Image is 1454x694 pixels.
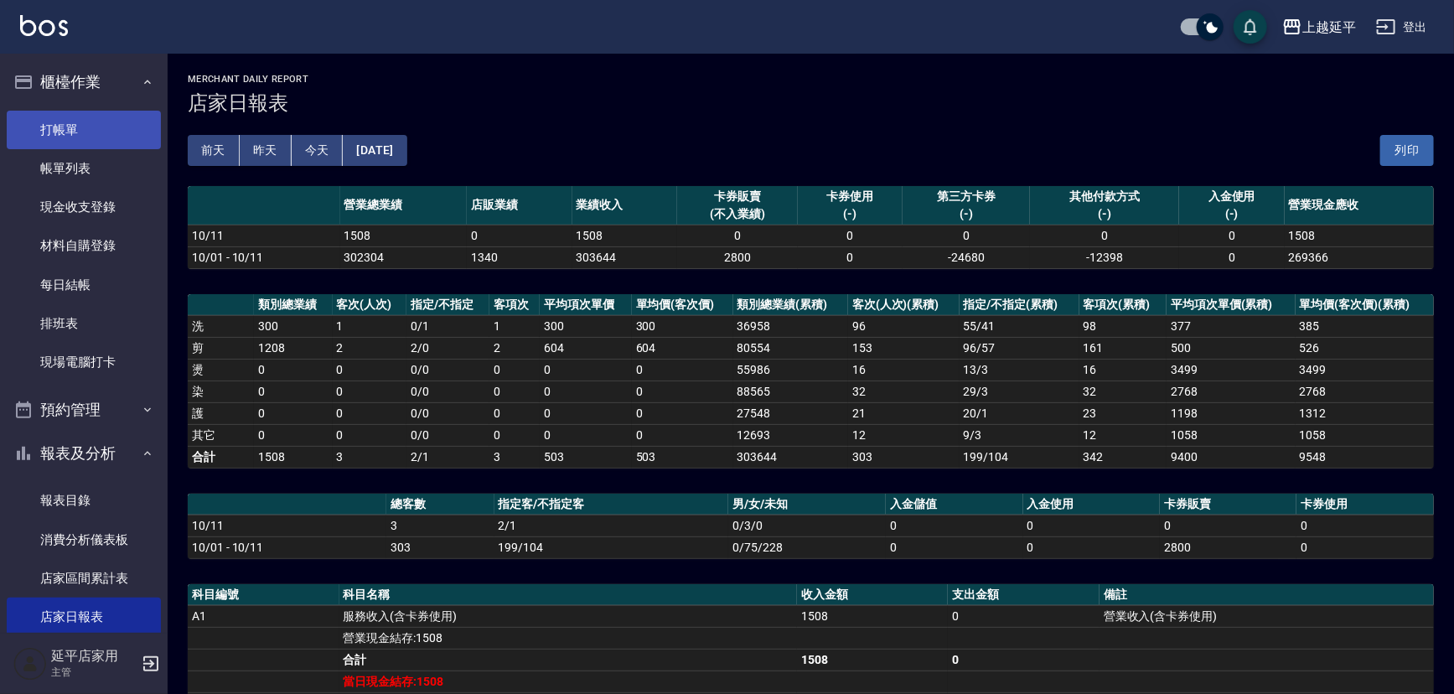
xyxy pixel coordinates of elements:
[728,536,886,558] td: 0/75/228
[386,515,494,536] td: 3
[1030,246,1179,268] td: -12398
[632,402,733,424] td: 0
[254,315,332,337] td: 300
[1079,337,1167,359] td: 161
[254,359,332,381] td: 0
[406,337,489,359] td: 2 / 0
[960,359,1079,381] td: 13 / 3
[886,536,1022,558] td: 0
[948,605,1100,627] td: 0
[339,649,797,671] td: 合計
[1079,315,1167,337] td: 98
[1160,515,1296,536] td: 0
[728,515,886,536] td: 0/3/0
[333,294,406,316] th: 客次(人次)
[1167,446,1296,468] td: 9400
[848,381,960,402] td: 32
[681,205,794,223] div: (不入業績)
[7,266,161,304] a: 每日結帳
[733,446,848,468] td: 303644
[339,605,797,627] td: 服務收入(含卡券使用)
[188,186,1434,269] table: a dense table
[1285,225,1434,246] td: 1508
[489,294,541,316] th: 客項次
[886,494,1022,515] th: 入金儲值
[848,294,960,316] th: 客次(人次)(累積)
[960,424,1079,446] td: 9 / 3
[1079,446,1167,468] td: 342
[188,515,386,536] td: 10/11
[540,337,631,359] td: 604
[188,359,254,381] td: 燙
[540,402,631,424] td: 0
[467,186,572,225] th: 店販業績
[960,446,1079,468] td: 199/104
[1296,424,1434,446] td: 1058
[489,315,541,337] td: 1
[494,494,729,515] th: 指定客/不指定客
[733,424,848,446] td: 12693
[333,359,406,381] td: 0
[802,205,898,223] div: (-)
[1100,605,1434,627] td: 營業收入(含卡券使用)
[1179,246,1284,268] td: 0
[572,186,677,225] th: 業績收入
[188,536,386,558] td: 10/01 - 10/11
[406,381,489,402] td: 0 / 0
[7,388,161,432] button: 預約管理
[7,520,161,559] a: 消費分析儀表板
[1179,225,1284,246] td: 0
[677,225,798,246] td: 0
[733,337,848,359] td: 80554
[489,402,541,424] td: 0
[540,359,631,381] td: 0
[540,315,631,337] td: 300
[333,337,406,359] td: 2
[1296,359,1434,381] td: 3499
[632,446,733,468] td: 503
[240,135,292,166] button: 昨天
[733,402,848,424] td: 27548
[7,226,161,265] a: 材料自購登錄
[1079,359,1167,381] td: 16
[340,225,468,246] td: 1508
[1167,424,1296,446] td: 1058
[632,337,733,359] td: 604
[333,315,406,337] td: 1
[467,246,572,268] td: 1340
[51,665,137,680] p: 主管
[254,337,332,359] td: 1208
[406,359,489,381] td: 0 / 0
[848,315,960,337] td: 96
[386,536,494,558] td: 303
[907,205,1026,223] div: (-)
[1275,10,1363,44] button: 上越延平
[1296,315,1434,337] td: 385
[188,381,254,402] td: 染
[1183,188,1280,205] div: 入金使用
[7,559,161,598] a: 店家區間累計表
[489,446,541,468] td: 3
[1167,337,1296,359] td: 500
[188,91,1434,115] h3: 店家日報表
[1302,17,1356,38] div: 上越延平
[489,424,541,446] td: 0
[1285,246,1434,268] td: 269366
[13,647,47,681] img: Person
[1296,337,1434,359] td: 526
[903,225,1030,246] td: 0
[1167,359,1296,381] td: 3499
[848,359,960,381] td: 16
[339,627,797,649] td: 營業現金結存:1508
[188,494,1434,559] table: a dense table
[494,515,729,536] td: 2/1
[1030,225,1179,246] td: 0
[540,424,631,446] td: 0
[798,246,903,268] td: 0
[406,446,489,468] td: 2/1
[540,446,631,468] td: 503
[681,188,794,205] div: 卡券販賣
[188,605,339,627] td: A1
[188,135,240,166] button: 前天
[188,315,254,337] td: 洗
